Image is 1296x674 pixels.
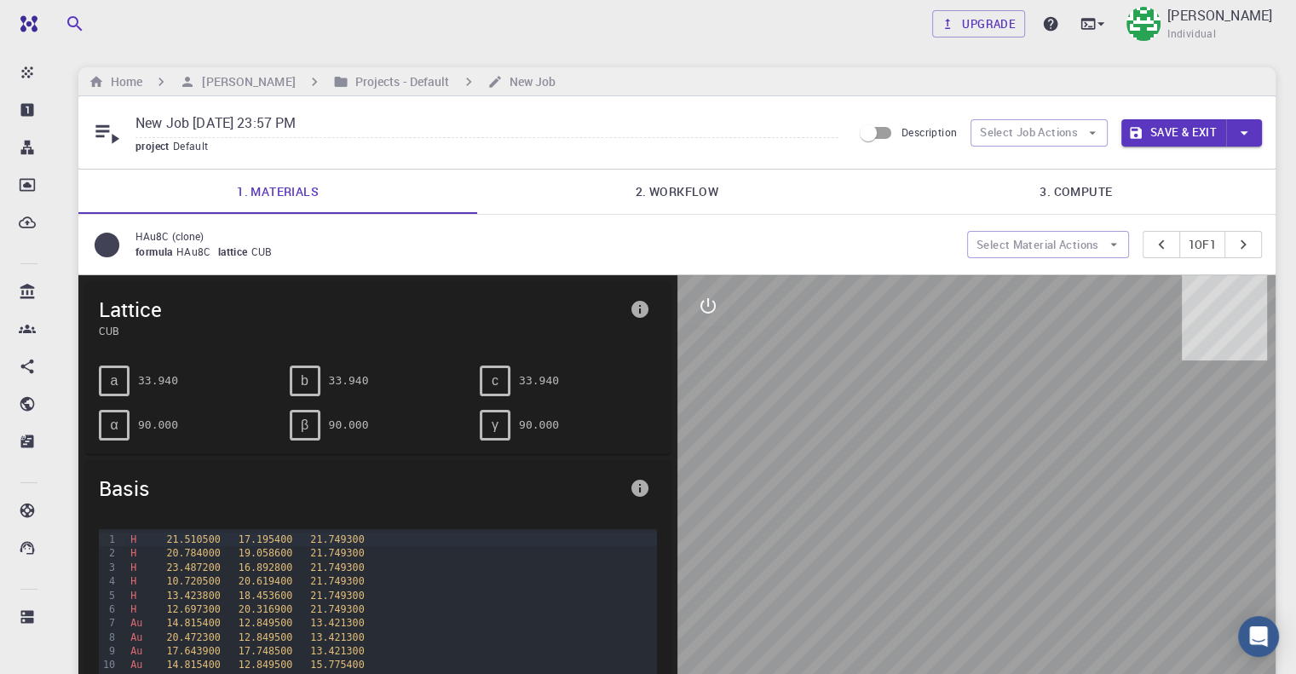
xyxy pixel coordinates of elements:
[623,471,657,505] button: info
[1126,7,1161,41] img: Mary Quenie Velasco
[99,546,118,560] div: 2
[130,547,136,559] span: H
[111,373,118,389] span: a
[239,533,292,545] span: 17.195400
[310,659,364,671] span: 15.775400
[176,245,218,258] span: HAu8C
[1121,119,1226,147] button: Save & Exit
[967,231,1129,258] button: Select Material Actions
[971,119,1108,147] button: Select Job Actions
[348,72,450,91] h6: Projects - Default
[130,590,136,602] span: H
[310,617,364,629] span: 13.421300
[519,410,559,440] pre: 90.000
[99,296,623,323] span: Lattice
[1179,231,1226,258] button: 1of1
[130,645,142,657] span: Au
[239,645,292,657] span: 17.748500
[99,658,118,671] div: 10
[99,323,623,338] span: CUB
[1143,231,1263,258] div: pager
[477,170,876,214] a: 2. Workflow
[492,418,498,433] span: γ
[166,590,220,602] span: 13.423800
[239,562,292,573] span: 16.892800
[503,72,556,91] h6: New Job
[166,631,220,643] span: 20.472300
[310,575,364,587] span: 21.749300
[166,659,220,671] span: 14.815400
[99,533,118,546] div: 1
[239,659,292,671] span: 12.849500
[99,574,118,588] div: 4
[310,645,364,657] span: 13.421300
[130,562,136,573] span: H
[166,645,220,657] span: 17.643900
[99,561,118,574] div: 3
[130,533,136,545] span: H
[130,575,136,587] span: H
[218,245,251,258] span: lattice
[130,603,136,615] span: H
[130,617,142,629] span: Au
[135,245,176,258] span: formula
[166,617,220,629] span: 14.815400
[166,562,220,573] span: 23.487200
[310,562,364,573] span: 21.749300
[932,10,1025,37] a: Upgrade
[135,139,173,153] span: project
[329,366,369,395] pre: 33.940
[251,245,279,258] span: CUB
[1238,616,1279,657] div: Open Intercom Messenger
[310,533,364,545] span: 21.749300
[99,631,118,644] div: 8
[138,366,178,395] pre: 33.940
[1167,5,1272,26] p: [PERSON_NAME]
[99,616,118,630] div: 7
[166,547,220,559] span: 20.784000
[239,617,292,629] span: 12.849500
[166,603,220,615] span: 12.697300
[310,603,364,615] span: 21.749300
[130,659,142,671] span: Au
[78,170,477,214] a: 1. Materials
[99,475,623,502] span: Basis
[623,292,657,326] button: info
[310,590,364,602] span: 21.749300
[34,12,95,27] span: Support
[135,228,953,244] p: HAu8C (clone)
[104,72,142,91] h6: Home
[130,631,142,643] span: Au
[85,72,559,91] nav: breadcrumb
[166,533,220,545] span: 21.510500
[329,410,369,440] pre: 90.000
[310,547,364,559] span: 21.749300
[301,418,308,433] span: β
[239,603,292,615] span: 20.316900
[99,602,118,616] div: 6
[110,418,118,433] span: α
[239,631,292,643] span: 12.849500
[14,15,37,32] img: logo
[901,125,957,139] span: Description
[877,170,1276,214] a: 3. Compute
[138,410,178,440] pre: 90.000
[166,575,220,587] span: 10.720500
[310,631,364,643] span: 13.421300
[195,72,295,91] h6: [PERSON_NAME]
[239,590,292,602] span: 18.453600
[519,366,559,395] pre: 33.940
[99,644,118,658] div: 9
[173,139,216,153] span: Default
[301,373,308,389] span: b
[492,373,498,389] span: c
[99,589,118,602] div: 5
[239,575,292,587] span: 20.619400
[1167,26,1216,43] span: Individual
[239,547,292,559] span: 19.058600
